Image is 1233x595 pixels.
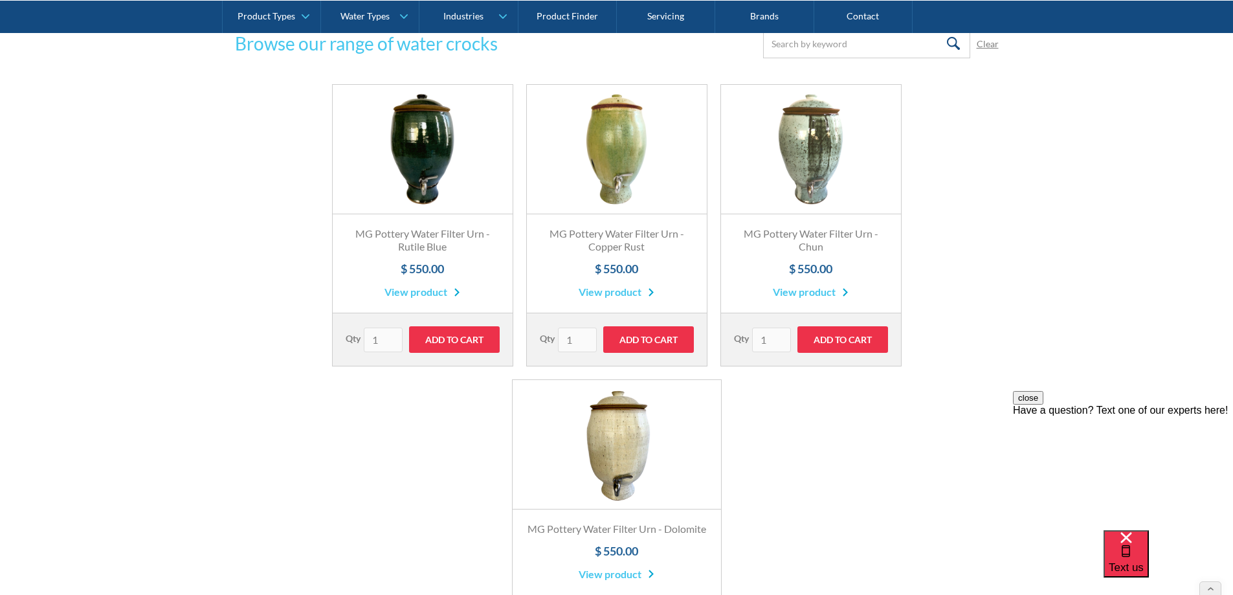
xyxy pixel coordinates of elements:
input: Search by keyword [763,29,970,58]
label: Qty [734,331,749,345]
input: Add to Cart [797,326,888,353]
iframe: podium webchat widget prompt [1013,391,1233,546]
label: Qty [346,331,361,345]
a: View product [579,284,654,300]
h4: $ 550.00 [526,543,708,560]
div: Water Types [340,10,390,21]
h4: $ 550.00 [346,260,500,278]
h3: MG Pottery Water Filter Urn - Rutile Blue [346,227,500,254]
a: Clear [977,37,999,51]
div: Industries [443,10,483,21]
a: View product [579,567,654,582]
a: View product [773,284,849,300]
h4: $ 550.00 [734,260,888,278]
form: Email Form [763,29,999,58]
label: Qty [540,331,555,345]
input: Add to Cart [603,326,694,353]
h3: MG Pottery Water Filter Urn - Copper Rust [540,227,694,254]
input: Add to Cart [409,326,500,353]
h3: Browse our range of water crocks [235,30,498,57]
a: View product [384,284,460,300]
h3: MG Pottery Water Filter Urn - Chun [734,227,888,254]
h4: $ 550.00 [540,260,694,278]
div: Product Types [238,10,295,21]
h3: MG Pottery Water Filter Urn - Dolomite [526,522,708,536]
iframe: podium webchat widget bubble [1104,530,1233,595]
